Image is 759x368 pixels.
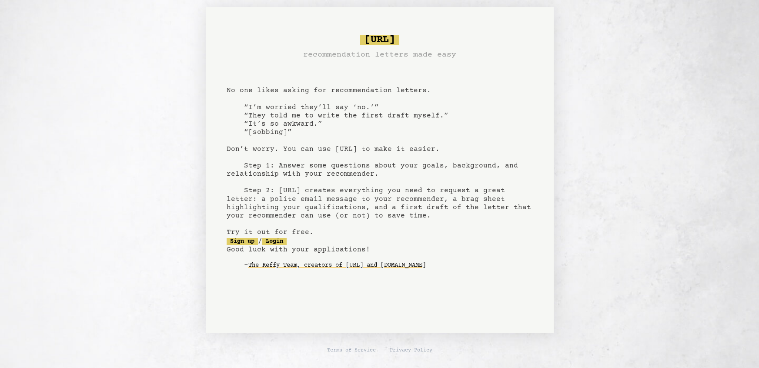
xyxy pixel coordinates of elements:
[227,31,533,286] pre: No one likes asking for recommendation letters. “I’m worried they’ll say ‘no.’” “They told me to ...
[248,258,426,272] a: The Reffy Team, creators of [URL] and [DOMAIN_NAME]
[360,35,399,45] span: [URL]
[390,347,432,354] a: Privacy Policy
[327,347,376,354] a: Terms of Service
[303,49,456,61] h3: recommendation letters made easy
[227,238,258,245] a: Sign up
[262,238,287,245] a: Login
[244,261,533,270] div: -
